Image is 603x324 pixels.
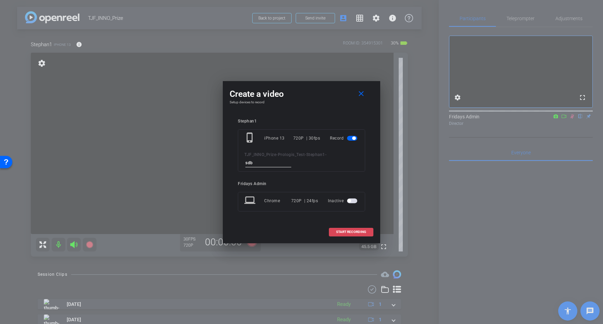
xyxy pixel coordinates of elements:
div: Create a video [230,88,373,100]
div: Chrome [264,195,291,207]
span: START RECORDING [336,230,366,234]
input: ENTER HERE [245,159,291,167]
div: Fridays Admin [238,181,365,186]
mat-icon: phone_iphone [244,132,257,144]
div: Record [330,132,359,144]
span: Stephan1 [306,152,325,157]
mat-icon: laptop [244,195,257,207]
h4: Setup devices to record [230,100,373,104]
div: Stephan1 [238,119,365,124]
div: iPhone 13 [264,132,293,144]
span: - [276,152,278,157]
button: START RECORDING [329,228,373,236]
mat-icon: close [357,90,365,98]
div: 720P | 30fps [293,132,320,144]
span: - [325,152,327,157]
span: - [305,152,306,157]
div: 720P | 24fps [291,195,318,207]
div: Inactive [328,195,359,207]
span: TJF_INNO_Prize [244,152,276,157]
span: Prologis_Test [278,152,305,157]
